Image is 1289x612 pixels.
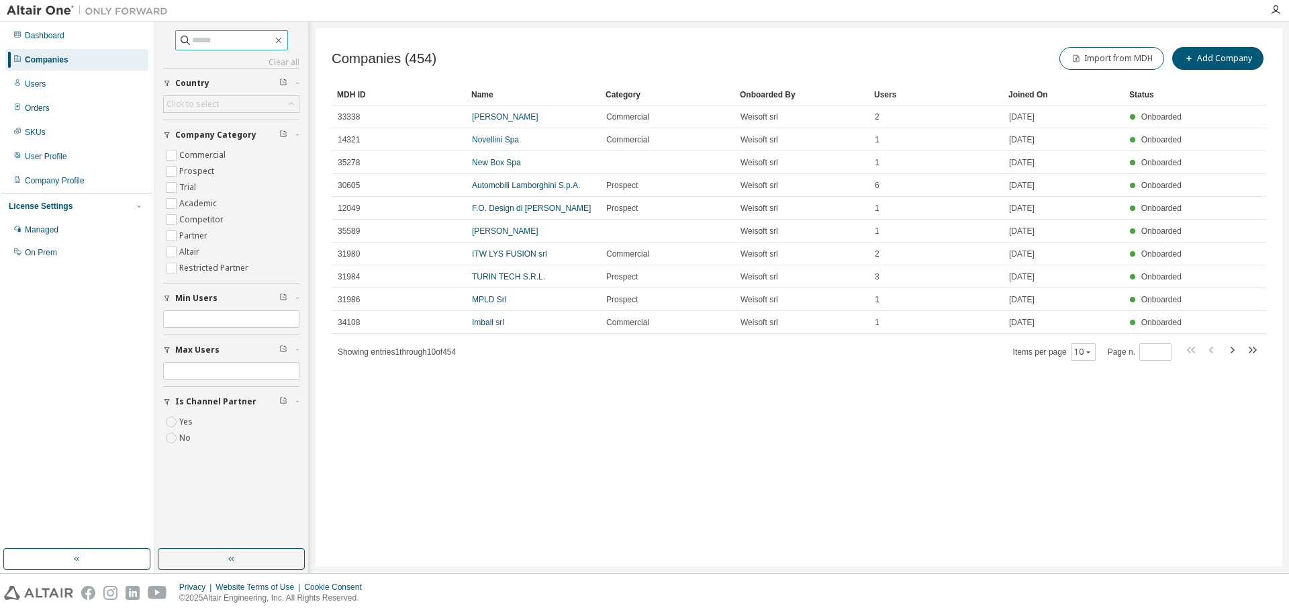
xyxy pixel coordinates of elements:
span: Items per page [1013,343,1096,361]
span: Weisoft srl [741,180,778,191]
span: Clear filter [279,130,287,140]
a: [PERSON_NAME] [472,226,538,236]
label: Commercial [179,147,228,163]
a: Novellini Spa [472,135,519,144]
span: Prospect [606,294,638,305]
span: [DATE] [1009,317,1035,328]
span: 34108 [338,317,360,328]
div: Click to select [166,99,219,110]
span: Weisoft srl [741,249,778,259]
div: Orders [25,103,50,114]
div: Users [874,84,998,105]
span: 2 [875,112,879,122]
span: [DATE] [1009,249,1035,259]
div: Company Profile [25,175,85,186]
div: Status [1129,84,1186,105]
button: Min Users [163,283,299,313]
span: Country [175,78,209,89]
button: Add Company [1172,47,1263,70]
span: Prospect [606,180,638,191]
span: Min Users [175,293,218,304]
span: Commercial [606,112,649,122]
span: Page n. [1108,343,1172,361]
div: SKUs [25,127,46,138]
div: Companies [25,54,68,65]
label: No [179,430,193,446]
span: 2 [875,249,879,259]
span: [DATE] [1009,203,1035,214]
span: Onboarded [1141,158,1182,167]
span: Onboarded [1141,295,1182,304]
span: Prospect [606,271,638,282]
p: © 2025 Altair Engineering, Inc. All Rights Reserved. [179,593,370,604]
div: Click to select [164,96,299,112]
span: Commercial [606,317,649,328]
span: Weisoft srl [741,317,778,328]
span: 31980 [338,249,360,259]
span: Onboarded [1141,181,1182,190]
span: Company Category [175,130,256,140]
span: 1 [875,226,879,236]
img: youtube.svg [148,586,167,600]
div: Managed [25,224,58,235]
span: Onboarded [1141,135,1182,144]
span: Is Channel Partner [175,396,256,407]
label: Academic [179,195,220,212]
div: Onboarded By [740,84,863,105]
button: Is Channel Partner [163,387,299,417]
a: New Box Spa [472,158,521,167]
a: Clear all [163,57,299,68]
div: Joined On [1008,84,1118,105]
div: Users [25,79,46,89]
span: 1 [875,317,879,328]
span: 1 [875,294,879,305]
img: instagram.svg [103,586,117,600]
span: Companies (454) [332,51,436,67]
span: Weisoft srl [741,203,778,214]
img: linkedin.svg [126,586,140,600]
span: [DATE] [1009,271,1035,282]
span: [DATE] [1009,112,1035,122]
button: Country [163,69,299,98]
span: 1 [875,134,879,145]
a: [PERSON_NAME] [472,112,538,122]
div: License Settings [9,201,73,212]
span: 12049 [338,203,360,214]
img: altair_logo.svg [4,586,73,600]
label: Altair [179,244,202,260]
span: 3 [875,271,879,282]
span: 31984 [338,271,360,282]
span: 31986 [338,294,360,305]
span: Onboarded [1141,272,1182,281]
button: Company Category [163,120,299,150]
span: 14321 [338,134,360,145]
div: Name [471,84,595,105]
span: [DATE] [1009,226,1035,236]
a: MPLD Srl [472,295,506,304]
label: Trial [179,179,199,195]
label: Restricted Partner [179,260,251,276]
div: User Profile [25,151,67,162]
label: Partner [179,228,210,244]
div: Website Terms of Use [216,582,304,593]
span: [DATE] [1009,157,1035,168]
img: Altair One [7,4,175,17]
span: Onboarded [1141,318,1182,327]
span: Weisoft srl [741,134,778,145]
span: 6 [875,180,879,191]
div: Category [606,84,729,105]
span: 35589 [338,226,360,236]
span: Onboarded [1141,204,1182,213]
div: On Prem [25,247,57,258]
span: 1 [875,157,879,168]
a: TURIN TECH S.R.L. [472,272,545,281]
div: Privacy [179,582,216,593]
span: [DATE] [1009,294,1035,305]
span: Max Users [175,345,220,355]
span: Onboarded [1141,226,1182,236]
a: Automobili Lamborghini S.p.A. [472,181,580,190]
span: Prospect [606,203,638,214]
span: 30605 [338,180,360,191]
div: MDH ID [337,84,461,105]
img: facebook.svg [81,586,95,600]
